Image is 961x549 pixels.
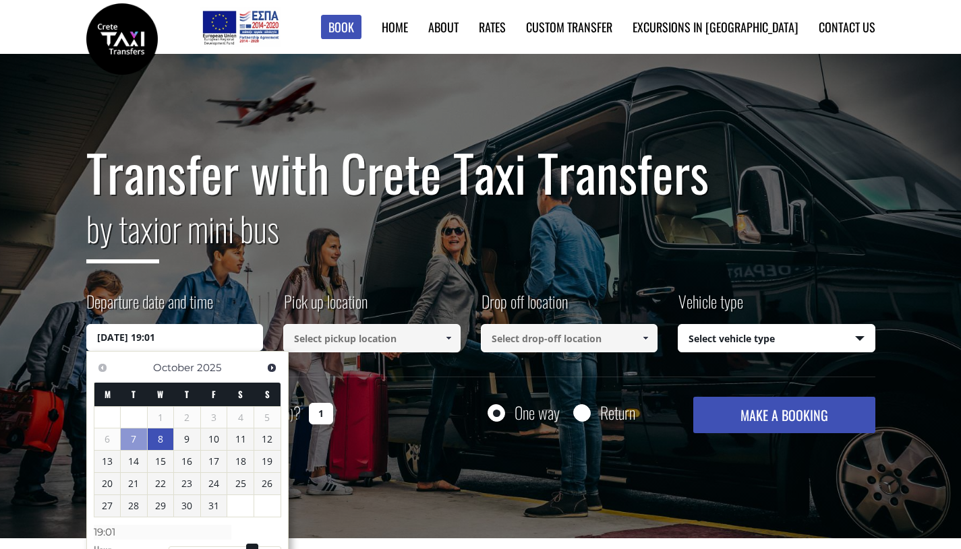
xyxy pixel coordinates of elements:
label: Vehicle type [678,290,743,324]
a: Next [263,358,281,377]
a: 22 [148,473,174,494]
a: 7 [121,428,147,450]
a: Rates [479,18,506,36]
span: Saturday [238,387,243,401]
a: 20 [94,473,121,494]
a: 21 [121,473,147,494]
a: 8 [148,428,174,450]
a: 9 [174,428,200,450]
span: Select vehicle type [678,325,875,353]
span: 5 [254,407,281,428]
a: 15 [148,451,174,472]
a: 26 [254,473,281,494]
span: Wednesday [157,387,163,401]
a: Show All Items [437,324,459,352]
a: 10 [201,428,227,450]
img: Crete Taxi Transfers | Safe Taxi Transfer Services from to Heraklion Airport, Chania Airport, Ret... [86,3,158,75]
a: 14 [121,451,147,472]
a: Book [321,15,361,40]
h1: Transfer with Crete Taxi Transfers [86,144,875,201]
span: Thursday [185,387,189,401]
a: 23 [174,473,200,494]
span: 6 [94,428,121,450]
span: 2 [174,407,200,428]
input: Select drop-off location [481,324,658,352]
img: e-bannersEUERDF180X90.jpg [200,7,281,47]
a: 29 [148,495,174,517]
span: Next [266,362,277,373]
span: Monday [105,387,111,401]
label: Departure date and time [86,290,213,324]
label: One way [515,404,560,421]
span: Friday [212,387,216,401]
a: 27 [94,495,121,517]
span: Sunday [265,387,270,401]
label: How many passengers ? [86,397,301,430]
span: by taxi [86,203,159,263]
span: Tuesday [132,387,136,401]
span: Previous [97,362,108,373]
a: 25 [227,473,254,494]
label: Pick up location [283,290,368,324]
a: 28 [121,495,147,517]
input: Select pickup location [283,324,461,352]
a: 13 [94,451,121,472]
a: Excursions in [GEOGRAPHIC_DATA] [633,18,798,36]
h2: or mini bus [86,201,875,273]
span: 1 [148,407,174,428]
a: Previous [94,358,112,377]
a: Custom Transfer [526,18,612,36]
a: 16 [174,451,200,472]
a: 12 [254,428,281,450]
a: 18 [227,451,254,472]
span: 2025 [197,361,221,374]
label: Drop off location [481,290,568,324]
label: Return [600,404,635,421]
a: Crete Taxi Transfers | Safe Taxi Transfer Services from to Heraklion Airport, Chania Airport, Ret... [86,30,158,44]
button: MAKE A BOOKING [693,397,875,433]
a: 19 [254,451,281,472]
a: 11 [227,428,254,450]
a: Show All Items [635,324,657,352]
span: 4 [227,407,254,428]
a: About [428,18,459,36]
a: 31 [201,495,227,517]
a: 30 [174,495,200,517]
a: 24 [201,473,227,494]
a: Contact us [819,18,875,36]
a: Home [382,18,408,36]
span: October [153,361,194,374]
span: 3 [201,407,227,428]
a: 17 [201,451,227,472]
